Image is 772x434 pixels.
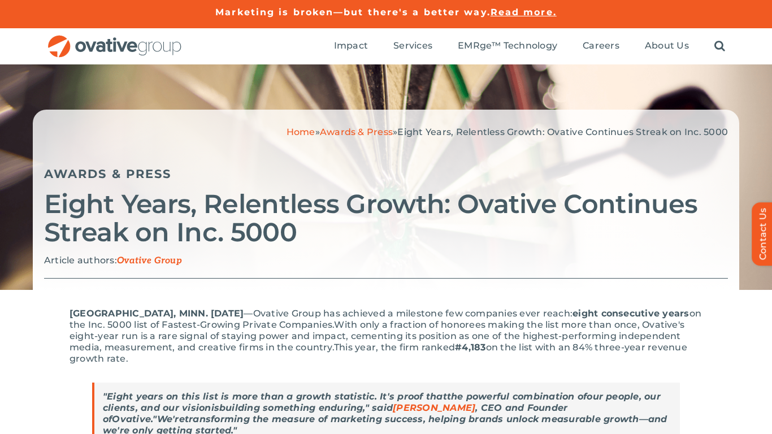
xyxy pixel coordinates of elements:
a: Awards & Press [320,127,393,137]
span: on the Inc. 5000 list of Fastest-Growing Private Companies. [70,308,701,330]
a: [PERSON_NAME] [393,402,475,413]
span: EMRge™ Technology [458,40,557,51]
span: is [211,402,219,413]
span: [GEOGRAPHIC_DATA], MINN. [DATE] [70,308,244,319]
span: Impact [334,40,368,51]
a: EMRge™ Technology [458,40,557,53]
span: O [112,414,120,424]
span: on the list with an 84% three-year revenue growth rate. [70,342,687,364]
p: Article authors: [44,255,728,267]
span: . I [375,391,383,402]
a: Impact [334,40,368,53]
a: Careers [583,40,619,53]
span: » » [287,127,728,137]
span: —Ovative Group has achieved a milestone few companies ever reach: [244,308,573,319]
span: vative [120,414,151,424]
nav: Menu [334,28,725,64]
a: Read more. [491,7,557,18]
span: About Us [645,40,689,51]
span: eight consecutive years [573,308,689,319]
span: This year, the firm ranked [334,342,455,353]
a: Awards & Press [44,167,171,181]
span: transforming the measure of marketing success, helping brands unlock measurable growth [185,414,639,424]
span: Ovative Group [117,255,182,266]
span: . [151,414,153,424]
a: About Us [645,40,689,53]
span: Eight Years, Relentless Growth: Ovative Continues Streak on Inc. 5000 [397,127,728,137]
span: the powerful combination of [447,391,587,402]
span: our people, our clients, and our vision [103,391,661,413]
span: s position as one of the highest-performing independent media, measurement, and creative firms in... [70,331,681,353]
h2: Eight Years, Relentless Growth: Ovative Continues Streak on Inc. 5000 [44,190,728,246]
span: #4,183 [455,342,485,353]
a: Home [287,127,315,137]
a: OG_Full_horizontal_RGB [47,34,183,45]
span: "We're [153,414,184,424]
span: With only a fraction of honorees making the list more than once, Ovative's eight-year run is a ra... [70,319,684,341]
span: t's proof that [383,391,446,402]
a: Marketing is broken—but there's a better way. [215,7,491,18]
span: , CEO and Founder of [103,402,567,424]
span: Services [393,40,432,51]
a: Search [714,40,725,53]
span: "Eight years on this list is more than a growth statistic [103,391,375,402]
span: Careers [583,40,619,51]
a: Services [393,40,432,53]
span: —a [639,414,654,424]
span: building something enduring," said [219,402,393,413]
